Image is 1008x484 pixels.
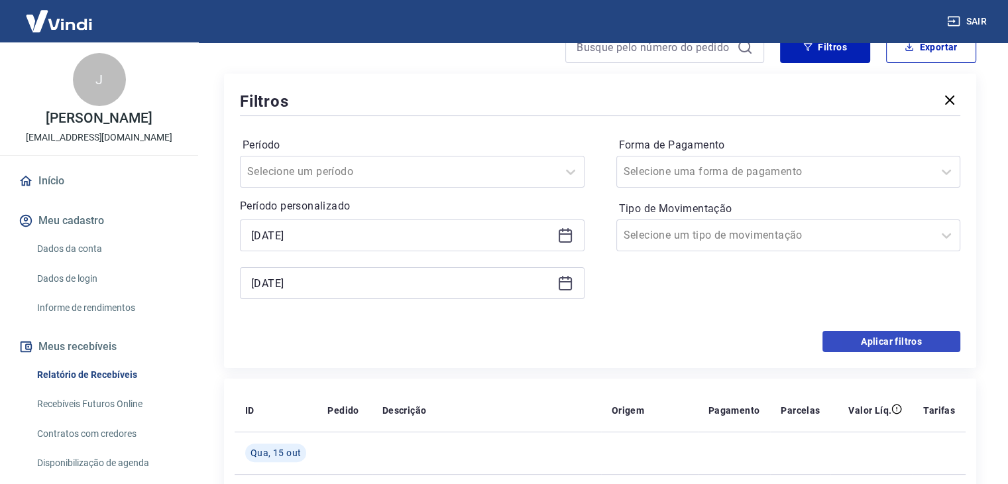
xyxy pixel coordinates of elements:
a: Disponibilização de agenda [32,450,182,477]
a: Dados de login [32,265,182,292]
span: Qua, 15 out [251,446,301,459]
p: Pedido [327,404,359,417]
label: Tipo de Movimentação [619,201,958,217]
a: Informe de rendimentos [32,294,182,322]
label: Período [243,137,582,153]
button: Aplicar filtros [822,331,960,352]
input: Data inicial [251,225,552,245]
a: Início [16,166,182,196]
button: Exportar [886,31,976,63]
a: Relatório de Recebíveis [32,361,182,389]
p: Descrição [382,404,427,417]
button: Meus recebíveis [16,332,182,361]
img: Vindi [16,1,102,41]
p: ID [245,404,254,417]
input: Busque pelo número do pedido [577,37,732,57]
a: Contratos com credores [32,420,182,448]
p: Parcelas [781,404,820,417]
a: Dados da conta [32,235,182,263]
input: Data final [251,273,552,293]
button: Sair [944,9,992,34]
div: J [73,53,126,106]
a: Recebíveis Futuros Online [32,391,182,418]
p: Pagamento [708,404,760,417]
label: Forma de Pagamento [619,137,958,153]
p: [EMAIL_ADDRESS][DOMAIN_NAME] [26,131,172,145]
p: Período personalizado [240,198,585,214]
button: Filtros [780,31,870,63]
p: [PERSON_NAME] [46,111,152,125]
h5: Filtros [240,91,289,112]
p: Tarifas [923,404,955,417]
p: Origem [612,404,644,417]
p: Valor Líq. [848,404,891,417]
button: Meu cadastro [16,206,182,235]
